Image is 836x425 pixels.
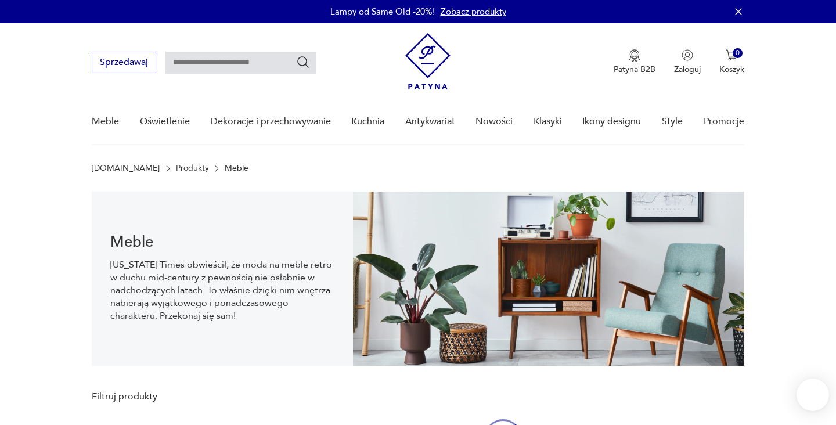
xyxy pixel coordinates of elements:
img: Ikona medalu [629,49,640,62]
img: Patyna - sklep z meblami i dekoracjami vintage [405,33,451,89]
a: Promocje [704,99,744,144]
a: Klasyki [534,99,562,144]
a: Zobacz produkty [441,6,506,17]
a: [DOMAIN_NAME] [92,164,160,173]
a: Nowości [475,99,513,144]
button: Patyna B2B [614,49,655,75]
a: Antykwariat [405,99,455,144]
a: Meble [92,99,119,144]
a: Produkty [176,164,209,173]
button: 0Koszyk [719,49,744,75]
a: Ikony designu [582,99,641,144]
p: Koszyk [719,64,744,75]
button: Szukaj [296,55,310,69]
a: Oświetlenie [140,99,190,144]
a: Dekoracje i przechowywanie [211,99,331,144]
a: Style [662,99,683,144]
h1: Meble [110,235,334,249]
a: Ikona medaluPatyna B2B [614,49,655,75]
button: Sprzedawaj [92,52,156,73]
img: Ikonka użytkownika [682,49,693,61]
p: [US_STATE] Times obwieścił, że moda na meble retro w duchu mid-century z pewnością nie osłabnie w... [110,258,334,322]
iframe: Smartsupp widget button [797,379,829,411]
p: Lampy od Same Old -20%! [330,6,435,17]
img: Ikona koszyka [726,49,737,61]
p: Zaloguj [674,64,701,75]
a: Kuchnia [351,99,384,144]
a: Sprzedawaj [92,59,156,67]
p: Filtruj produkty [92,390,234,403]
button: Zaloguj [674,49,701,75]
div: 0 [733,48,743,58]
img: Meble [353,192,744,366]
p: Meble [225,164,248,173]
p: Patyna B2B [614,64,655,75]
